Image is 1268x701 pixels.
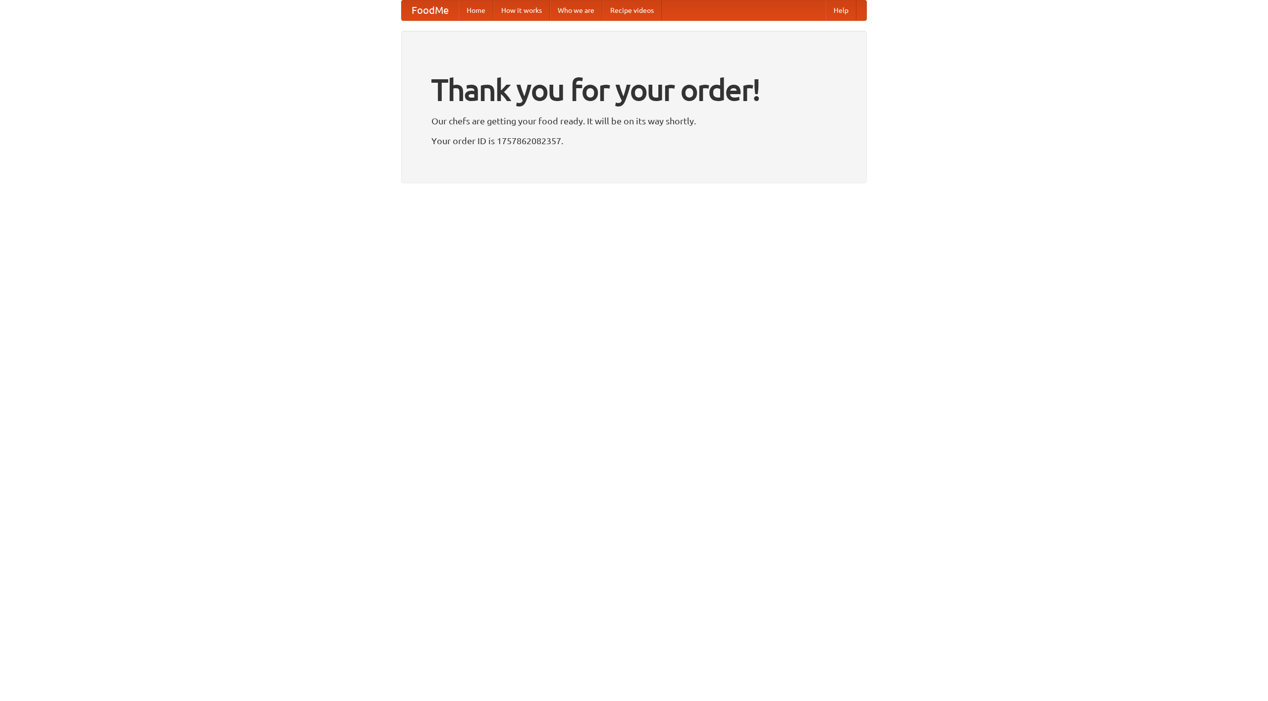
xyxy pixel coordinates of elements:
a: FoodMe [402,0,459,20]
a: Who we are [550,0,602,20]
a: Recipe videos [602,0,662,20]
h1: Thank you for your order! [431,66,837,113]
p: Your order ID is 1757862082357. [431,133,837,148]
a: How it works [493,0,550,20]
p: Our chefs are getting your food ready. It will be on its way shortly. [431,113,837,128]
a: Help [826,0,856,20]
a: Home [459,0,493,20]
